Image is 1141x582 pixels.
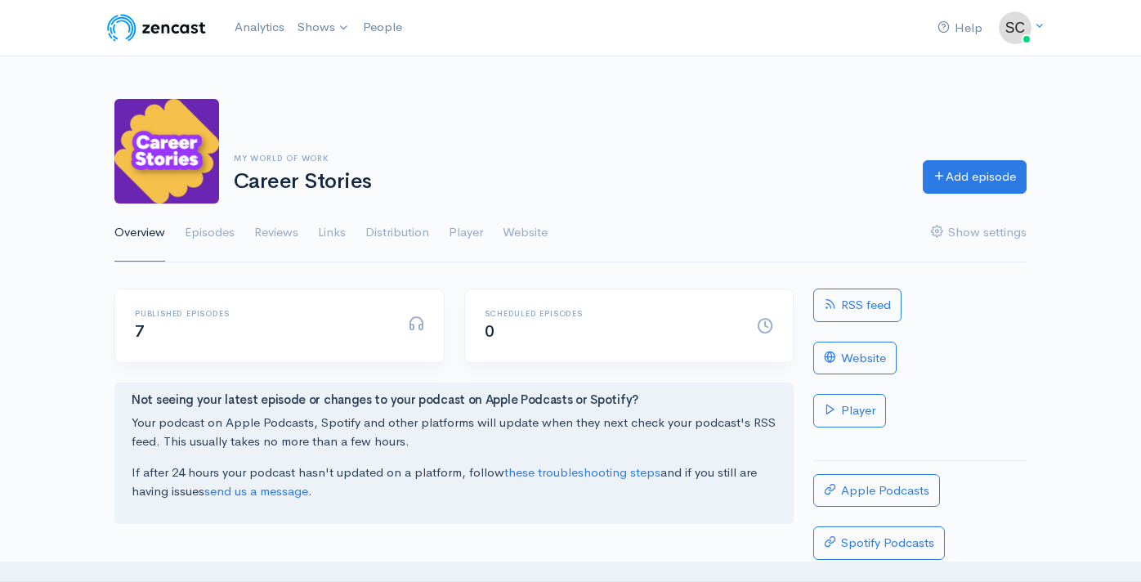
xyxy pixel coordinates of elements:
[365,204,429,262] a: Distribution
[234,154,903,163] h6: My World of Work
[356,10,409,45] a: People
[923,160,1027,194] a: Add episode
[291,10,356,46] a: Shows
[254,204,298,262] a: Reviews
[318,204,346,262] a: Links
[228,10,291,45] a: Analytics
[132,463,776,500] p: If after 24 hours your podcast hasn't updated on a platform, follow and if you still are having i...
[105,11,208,44] img: ZenCast Logo
[234,170,903,194] h1: Career Stories
[449,204,483,262] a: Player
[813,342,897,375] a: Website
[204,483,308,499] a: send us a message
[485,309,738,318] h6: Scheduled episodes
[485,321,494,342] span: 0
[135,321,145,342] span: 7
[813,394,886,428] a: Player
[132,393,776,407] h4: Not seeing your latest episode or changes to your podcast on Apple Podcasts or Spotify?
[114,204,165,262] a: Overview
[132,414,776,450] p: Your podcast on Apple Podcasts, Spotify and other platforms will update when they next check your...
[813,289,902,322] a: RSS feed
[135,309,388,318] h6: Published episodes
[931,204,1027,262] a: Show settings
[503,204,548,262] a: Website
[999,11,1031,44] img: ...
[813,526,945,560] a: Spotify Podcasts
[185,204,235,262] a: Episodes
[813,474,940,508] a: Apple Podcasts
[504,464,660,480] a: these troubleshooting steps
[931,11,989,46] a: Help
